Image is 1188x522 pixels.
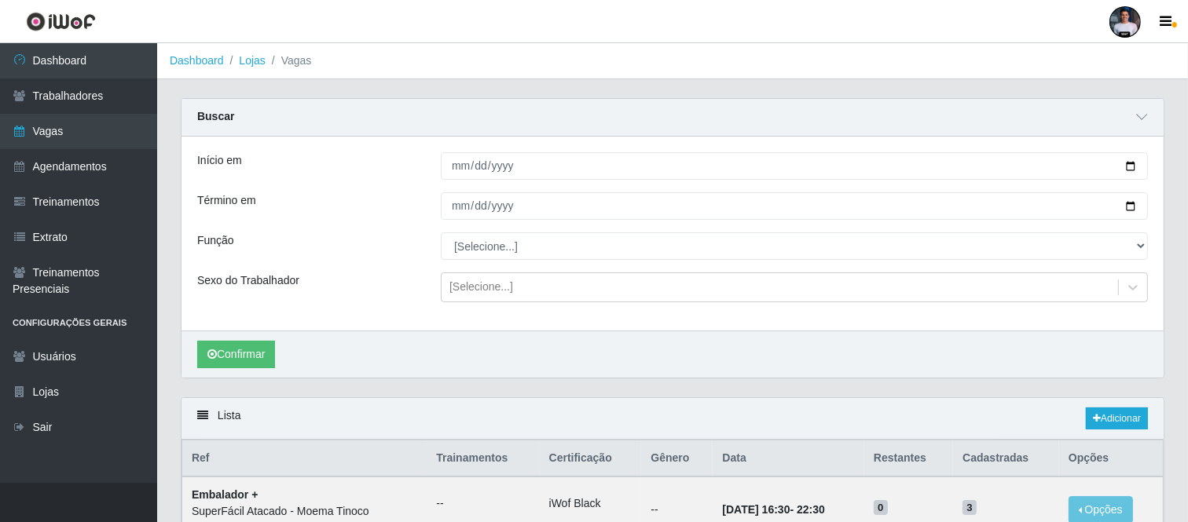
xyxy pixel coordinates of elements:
[197,152,242,169] label: Início em
[181,398,1164,440] div: Lista
[197,232,234,249] label: Função
[441,192,1148,220] input: 00/00/0000
[962,500,977,516] span: 3
[722,503,824,516] strong: -
[197,110,234,122] strong: Buscar
[641,440,713,477] th: Gênero
[441,152,1148,180] input: 00/00/0000
[797,503,825,516] time: 22:30
[864,440,953,477] th: Restantes
[953,440,1059,477] th: Cadastradas
[540,440,642,477] th: Certificação
[157,43,1188,79] nav: breadcrumb
[549,495,632,512] li: iWof Black
[449,279,513,296] div: [Selecione...]
[427,440,539,477] th: Trainamentos
[1086,407,1148,429] a: Adicionar
[722,503,790,516] time: [DATE] 16:30
[239,54,265,67] a: Lojas
[713,440,864,477] th: Data
[197,341,275,368] button: Confirmar
[192,503,417,520] div: SuperFácil Atacado - Moema Tinoco
[197,192,256,209] label: Término em
[197,272,299,289] label: Sexo do Trabalhador
[182,440,427,477] th: Ref
[436,495,530,512] ul: --
[26,12,96,31] img: CoreUI Logo
[170,54,224,67] a: Dashboard
[192,488,258,501] strong: Embalador +
[266,53,312,69] li: Vagas
[874,500,888,516] span: 0
[1059,440,1164,477] th: Opções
